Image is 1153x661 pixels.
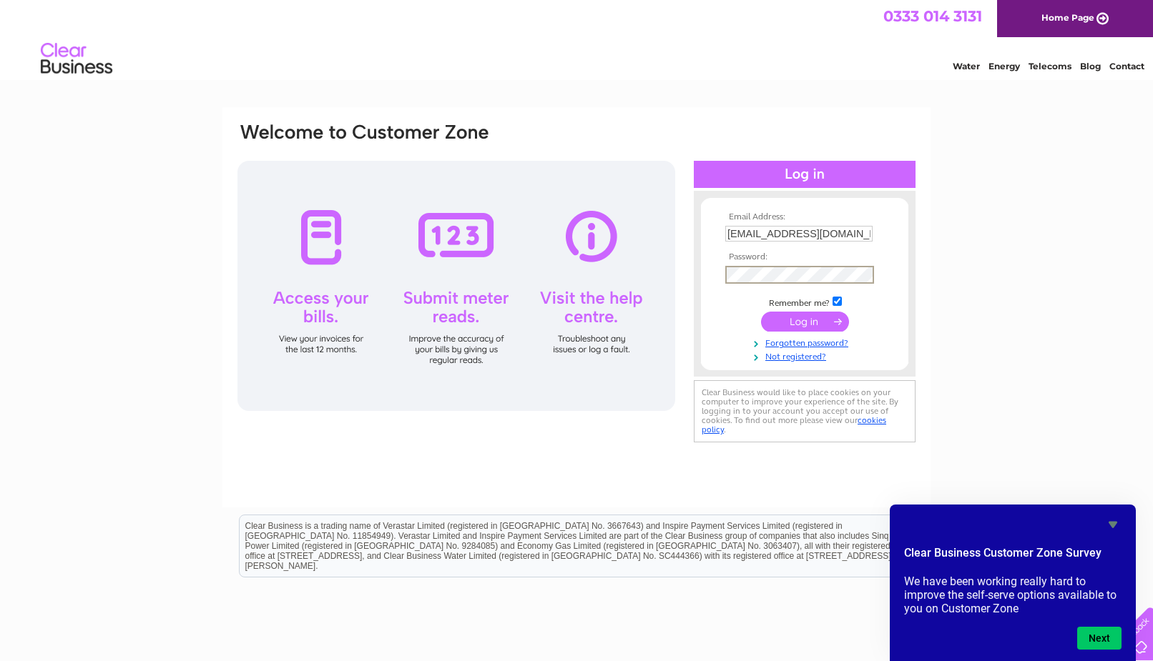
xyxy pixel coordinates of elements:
td: Remember me? [722,294,888,309]
div: Clear Business is a trading name of Verastar Limited (registered in [GEOGRAPHIC_DATA] No. 3667643... [240,8,916,69]
a: Telecoms [1029,61,1071,71]
a: Water [953,61,980,71]
input: Submit [761,312,849,332]
a: Contact [1109,61,1144,71]
a: Forgotten password? [725,335,888,349]
div: Clear Business Customer Zone Survey [904,516,1122,650]
div: Clear Business would like to place cookies on your computer to improve your experience of the sit... [694,380,916,442]
a: Energy [988,61,1020,71]
a: cookies policy [702,415,886,434]
p: We have been working really hard to improve the self-serve options available to you on Customer Zone [904,575,1122,615]
a: Blog [1080,61,1101,71]
button: Hide survey [1104,516,1122,533]
h2: Clear Business Customer Zone Survey [904,545,1122,569]
a: 0333 014 3131 [883,7,982,25]
button: Next question [1077,627,1122,650]
a: Not registered? [725,349,888,362]
th: Password: [722,252,888,262]
img: logo.png [40,37,113,81]
th: Email Address: [722,212,888,222]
